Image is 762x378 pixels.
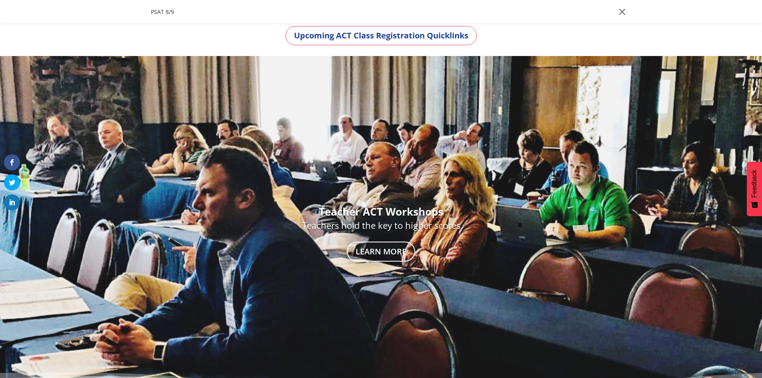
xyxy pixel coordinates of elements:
[99,221,662,234] h3: Teachers hold the key to higher scores
[751,170,758,198] span: Feedback
[319,204,443,219] strong: Teacher ACT Workshops
[747,162,762,216] button: Feedback - Show survey
[347,242,415,262] a: Learn More
[286,26,477,45] a: Upcoming ACT Class Registration Quicklinks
